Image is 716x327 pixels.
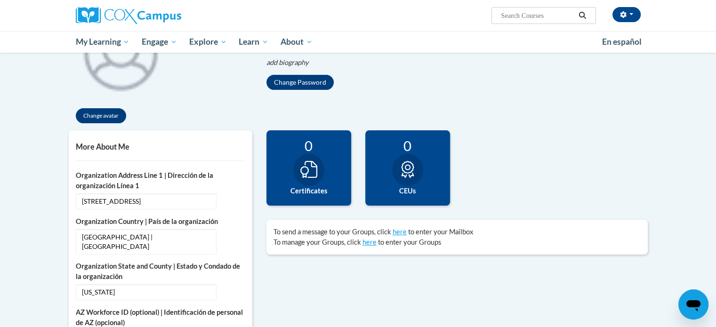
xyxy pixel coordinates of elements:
[233,31,274,53] a: Learn
[76,142,245,151] h5: More About Me
[274,228,391,236] span: To send a message to your Groups, click
[266,75,334,90] button: Change Password
[266,58,309,66] i: add biography
[372,186,443,196] label: CEUs
[189,36,227,48] span: Explore
[678,289,708,319] iframe: Button to launch messaging window
[575,10,589,21] button: Search
[596,32,648,52] a: En español
[393,228,407,236] a: here
[274,31,319,53] a: About
[378,238,441,246] span: to enter your Groups
[274,186,344,196] label: Certificates
[76,193,217,209] span: [STREET_ADDRESS]
[500,10,575,21] input: Search Courses
[76,229,217,255] span: [GEOGRAPHIC_DATA] | [GEOGRAPHIC_DATA]
[62,31,655,53] div: Main menu
[362,238,377,246] a: here
[372,137,443,154] div: 0
[76,284,217,300] span: [US_STATE]
[612,7,641,22] button: Account Settings
[274,137,344,154] div: 0
[602,37,642,47] span: En español
[76,108,126,123] button: Change avatar
[76,7,181,24] img: Cox Campus
[76,261,245,282] label: Organization State and County | Estado y Condado de la organización
[136,31,183,53] a: Engage
[274,238,361,246] span: To manage your Groups, click
[76,170,245,191] label: Organization Address Line 1 | Dirección de la organización Línea 1
[266,57,316,68] button: Edit biography
[142,36,177,48] span: Engage
[408,228,473,236] span: to enter your Mailbox
[75,36,129,48] span: My Learning
[76,216,245,227] label: Organization Country | País de la organización
[70,31,136,53] a: My Learning
[183,31,233,53] a: Explore
[239,36,268,48] span: Learn
[281,36,313,48] span: About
